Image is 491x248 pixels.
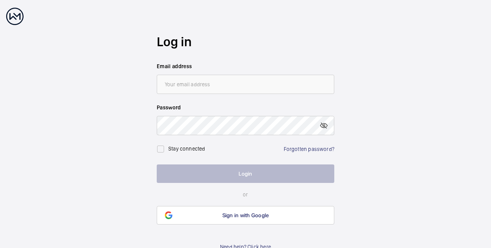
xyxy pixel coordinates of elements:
label: Password [157,104,334,111]
a: Forgotten password? [284,146,334,152]
label: Stay connected [168,146,205,152]
label: Email address [157,62,334,70]
h2: Log in [157,33,334,51]
span: Sign in with Google [222,212,269,218]
p: or [157,191,334,198]
input: Your email address [157,75,334,94]
button: Login [157,164,334,183]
